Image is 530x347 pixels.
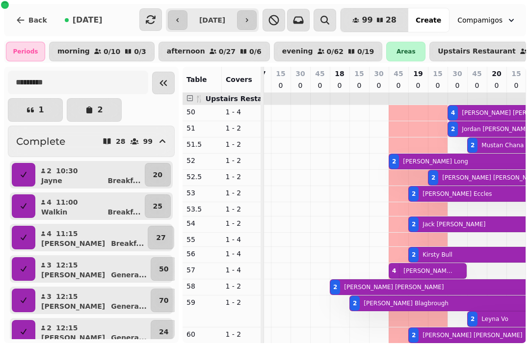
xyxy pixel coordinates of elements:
p: 2 [97,106,103,114]
button: 1 [8,98,63,122]
p: 53 [186,188,218,198]
p: 1 - 4 [226,235,257,244]
p: 0 [395,80,402,90]
p: Upstairs Restaurant [438,48,516,55]
p: 0 [414,80,422,90]
p: 0 [296,80,304,90]
p: Breakf ... [111,239,144,248]
p: 0 [355,80,363,90]
p: 60 [186,329,218,339]
p: Walkin [41,207,67,217]
p: 1 - 2 [226,218,257,228]
button: 411:15[PERSON_NAME]Breakf... [37,226,146,249]
div: 2 [353,299,357,307]
button: [DATE] [57,8,110,32]
button: 312:15[PERSON_NAME]Genera... [37,289,149,312]
div: 2 [412,331,416,339]
p: 20 [153,170,162,180]
p: 10:30 [56,166,78,176]
p: 0 [473,80,481,90]
p: 11:00 [56,197,78,207]
p: 1 - 2 [226,123,257,133]
p: 0 [277,80,285,90]
p: afternoon [167,48,205,55]
p: 1 - 4 [226,107,257,117]
div: 4 [392,267,396,275]
p: 0 [434,80,442,90]
p: 1 - 4 [226,265,257,275]
p: 12:15 [56,292,78,301]
p: 15 [276,69,285,79]
div: 2 [333,283,337,291]
p: [PERSON_NAME] [41,333,105,343]
p: 52.5 [186,172,218,182]
p: 0 [375,80,383,90]
button: Complete2899 [8,126,175,157]
p: Leyna Vo [481,315,508,323]
p: 0 / 3 [134,48,146,55]
p: Kirsty Bull [423,251,452,259]
div: 2 [412,190,416,198]
p: 1 - 2 [226,281,257,291]
p: 12:15 [56,323,78,333]
p: 15 [354,69,364,79]
p: [PERSON_NAME] [PERSON_NAME] [423,331,522,339]
div: 2 [471,315,475,323]
p: 1 - 4 [226,249,257,259]
p: 0 / 19 [357,48,374,55]
p: 2 [46,323,52,333]
p: Genera ... [111,333,147,343]
p: 28 [116,138,125,145]
p: 15 [511,69,521,79]
p: 0 [453,80,461,90]
p: 27 [156,233,165,242]
p: 4 [46,229,52,239]
p: 59 [186,297,218,307]
p: [PERSON_NAME] Eccles [423,190,492,198]
p: 0 / 27 [219,48,236,55]
div: 2 [412,251,416,259]
p: evening [282,48,313,55]
span: Table [186,76,207,83]
button: 25 [145,194,171,218]
div: 2 [471,141,475,149]
button: 411:00WalkinBreakf... [37,194,143,218]
p: Genera ... [111,301,147,311]
p: 51.5 [186,139,218,149]
span: Compamigos [457,15,503,25]
div: 2 [431,174,435,182]
button: 20 [145,163,171,187]
p: 1 - 2 [226,172,257,182]
div: Areas [386,42,425,61]
p: 53.5 [186,204,218,214]
button: evening0/620/19 [274,42,383,61]
p: 12:15 [56,260,78,270]
p: 51 [186,123,218,133]
p: Breakf ... [107,207,140,217]
button: 9928 [341,8,408,32]
button: Collapse sidebar [152,72,175,94]
p: Breakf ... [107,176,140,186]
p: 3 [46,292,52,301]
p: morning [57,48,90,55]
p: 1 [38,106,44,114]
button: morning0/100/3 [49,42,155,61]
button: 312:15[PERSON_NAME]Genera... [37,257,149,281]
p: 56 [186,249,218,259]
p: 45 [315,69,324,79]
span: Create [416,17,441,24]
span: Back [28,17,47,24]
span: 28 [386,16,397,24]
p: [PERSON_NAME] [41,270,105,280]
p: 52 [186,156,218,165]
p: 19 [413,69,423,79]
p: [PERSON_NAME] [41,239,105,248]
p: 2 [46,166,52,176]
div: 2 [392,158,396,165]
button: 70 [151,289,177,312]
p: [PERSON_NAME] [41,301,105,311]
button: Compamigos [451,11,522,29]
p: 30 [452,69,462,79]
p: 70 [159,295,168,305]
p: [PERSON_NAME] [PERSON_NAME] [344,283,444,291]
